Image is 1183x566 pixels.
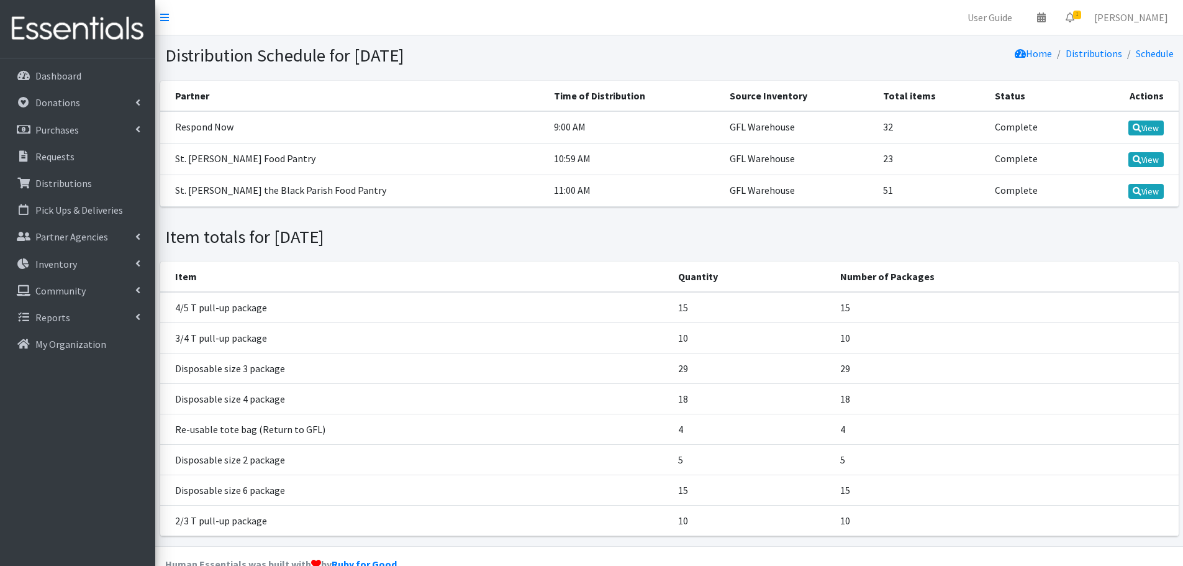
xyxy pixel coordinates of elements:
th: Status [987,81,1083,111]
th: Source Inventory [722,81,876,111]
a: Requests [5,144,150,169]
span: 1 [1073,11,1081,19]
a: View [1128,184,1164,199]
a: Partner Agencies [5,224,150,249]
h1: Distribution Schedule for [DATE] [165,45,665,66]
td: 18 [833,384,1179,414]
p: My Organization [35,338,106,350]
td: Complete [987,143,1083,175]
td: 10 [671,506,833,536]
td: GFL Warehouse [722,111,876,144]
td: 4 [671,414,833,445]
td: 5 [833,445,1179,475]
td: GFL Warehouse [722,143,876,175]
td: 10 [833,506,1179,536]
td: 29 [833,354,1179,384]
a: 1 [1056,5,1084,30]
th: Total items [876,81,987,111]
p: Reports [35,311,70,324]
a: Inventory [5,252,150,276]
td: Disposable size 2 package [160,445,671,475]
td: St. [PERSON_NAME] the Black Parish Food Pantry [160,175,546,206]
td: Complete [987,111,1083,144]
a: [PERSON_NAME] [1084,5,1178,30]
td: 32 [876,111,987,144]
th: Item [160,262,671,292]
td: 23 [876,143,987,175]
td: 4 [833,414,1179,445]
td: 11:00 AM [546,175,722,206]
td: 15 [671,292,833,323]
a: Donations [5,90,150,115]
a: Distributions [5,171,150,196]
td: 9:00 AM [546,111,722,144]
p: Partner Agencies [35,231,108,243]
td: 15 [833,475,1179,506]
td: Respond Now [160,111,546,144]
td: 29 [671,354,833,384]
a: Pick Ups & Deliveries [5,198,150,222]
p: Purchases [35,124,79,136]
th: Actions [1083,81,1179,111]
h1: Item totals for [DATE] [165,226,665,248]
a: Purchases [5,117,150,142]
td: 51 [876,175,987,206]
td: 2/3 T pull-up package [160,506,671,536]
a: View [1128,152,1164,167]
th: Partner [160,81,546,111]
td: St. [PERSON_NAME] Food Pantry [160,143,546,175]
p: Requests [35,150,75,163]
td: GFL Warehouse [722,175,876,206]
td: Complete [987,175,1083,206]
p: Inventory [35,258,77,270]
a: Community [5,278,150,303]
a: User Guide [958,5,1022,30]
img: HumanEssentials [5,8,150,50]
td: 15 [671,475,833,506]
p: Pick Ups & Deliveries [35,204,123,216]
td: Disposable size 6 package [160,475,671,506]
th: Quantity [671,262,833,292]
th: Time of Distribution [546,81,722,111]
td: 3/4 T pull-up package [160,323,671,354]
a: Distributions [1066,47,1122,60]
a: Reports [5,305,150,330]
td: 15 [833,292,1179,323]
p: Distributions [35,177,92,189]
td: 10 [671,323,833,354]
td: 5 [671,445,833,475]
td: Disposable size 4 package [160,384,671,414]
p: Donations [35,96,80,109]
td: 10 [833,323,1179,354]
td: 4/5 T pull-up package [160,292,671,323]
a: View [1128,121,1164,135]
p: Community [35,285,86,297]
a: Home [1015,47,1052,60]
td: Re-usable tote bag (Return to GFL) [160,414,671,445]
td: Disposable size 3 package [160,354,671,384]
p: Dashboard [35,70,81,82]
td: 10:59 AM [546,143,722,175]
th: Number of Packages [833,262,1179,292]
a: My Organization [5,332,150,357]
td: 18 [671,384,833,414]
a: Dashboard [5,63,150,88]
a: Schedule [1136,47,1174,60]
